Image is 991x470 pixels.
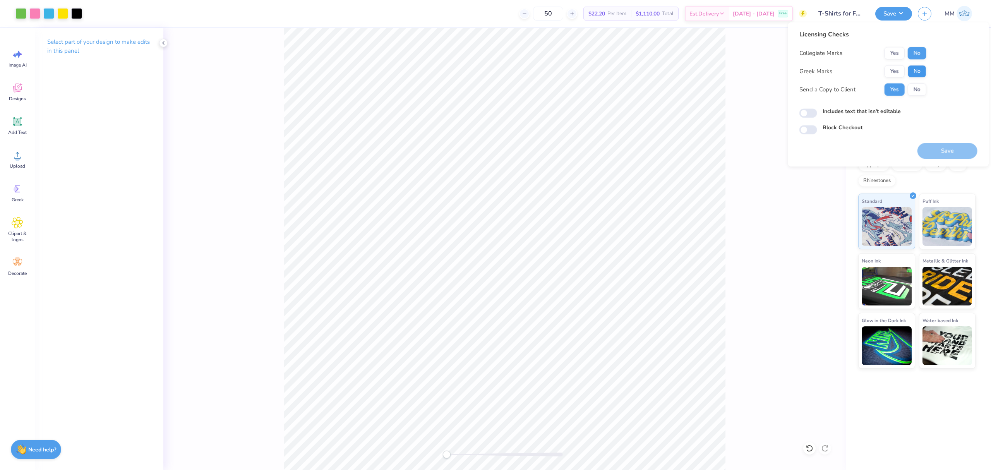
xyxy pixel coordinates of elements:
span: [DATE] - [DATE] [733,10,775,18]
span: Per Item [607,10,626,18]
span: Image AI [9,62,27,68]
button: Yes [885,65,905,77]
button: Save [875,7,912,21]
button: Yes [885,83,905,96]
div: Send a Copy to Client [799,85,856,94]
span: Free [779,11,787,16]
span: Decorate [8,270,27,276]
button: No [908,83,926,96]
p: Select part of your design to make edits in this panel [47,38,151,55]
img: Neon Ink [862,267,912,305]
span: Neon Ink [862,257,881,265]
img: Water based Ink [922,326,972,365]
img: Standard [862,207,912,246]
img: Glow in the Dark Ink [862,326,912,365]
span: Clipart & logos [5,230,30,243]
span: Designs [9,96,26,102]
img: Metallic & Glitter Ink [922,267,972,305]
span: $1,110.00 [636,10,660,18]
span: Metallic & Glitter Ink [922,257,968,265]
button: No [908,65,926,77]
span: Greek [12,197,24,203]
input: – – [533,7,563,21]
span: Glow in the Dark Ink [862,316,906,324]
div: Licensing Checks [799,30,926,39]
div: Collegiate Marks [799,49,842,58]
span: Upload [10,163,25,169]
button: No [908,47,926,59]
span: Standard [862,197,882,205]
img: Mariah Myssa Salurio [957,6,972,21]
span: Add Text [8,129,27,136]
span: $22.20 [588,10,605,18]
div: Accessibility label [443,451,451,458]
span: Est. Delivery [689,10,719,18]
img: Puff Ink [922,207,972,246]
span: MM [945,9,955,18]
button: Yes [885,47,905,59]
input: Untitled Design [813,6,869,21]
span: Puff Ink [922,197,939,205]
span: Water based Ink [922,316,958,324]
div: Greek Marks [799,67,832,76]
span: Total [662,10,674,18]
label: Includes text that isn't editable [823,107,901,115]
strong: Need help? [28,446,56,453]
a: MM [941,6,976,21]
label: Block Checkout [823,124,862,132]
div: Rhinestones [858,175,896,187]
